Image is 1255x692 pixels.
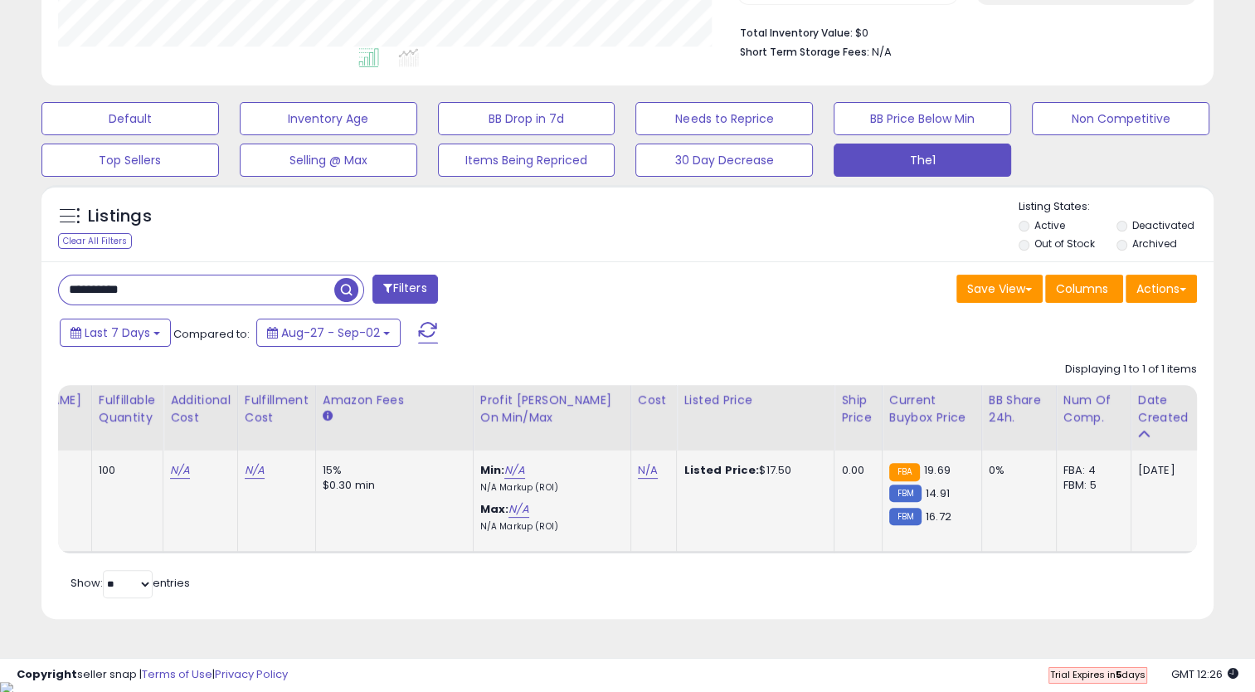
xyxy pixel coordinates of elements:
[473,385,630,451] th: The percentage added to the cost of goods (COGS) that forms the calculator for Min & Max prices.
[1045,275,1123,303] button: Columns
[323,409,333,424] small: Amazon Fees.
[1065,362,1197,378] div: Displaying 1 to 1 of 1 items
[173,326,250,342] span: Compared to:
[480,462,505,478] b: Min:
[635,144,813,177] button: 30 Day Decrease
[170,462,190,479] a: N/A
[956,275,1043,303] button: Save View
[871,44,891,60] span: N/A
[58,233,132,249] div: Clear All Filters
[926,485,950,501] span: 14.91
[1171,666,1238,682] span: 2025-09-11 12:26 GMT
[989,392,1049,426] div: BB Share 24h.
[41,102,219,135] button: Default
[1138,463,1204,478] div: [DATE]
[504,462,524,479] a: N/A
[41,144,219,177] button: Top Sellers
[1063,478,1118,493] div: FBM: 5
[1056,280,1108,297] span: Columns
[170,392,231,426] div: Additional Cost
[240,102,417,135] button: Inventory Age
[683,462,759,478] b: Listed Price:
[834,102,1011,135] button: BB Price Below Min
[889,463,920,481] small: FBA
[508,501,528,518] a: N/A
[924,462,951,478] span: 19.69
[1132,218,1194,232] label: Deactivated
[1019,199,1214,215] p: Listing States:
[323,478,460,493] div: $0.30 min
[1034,236,1095,251] label: Out of Stock
[480,392,624,426] div: Profit [PERSON_NAME] on Min/Max
[281,324,380,341] span: Aug-27 - Sep-02
[438,102,615,135] button: BB Drop in 7d
[1063,463,1118,478] div: FBA: 4
[256,319,401,347] button: Aug-27 - Sep-02
[88,205,152,228] h5: Listings
[17,667,288,683] div: seller snap | |
[638,462,658,479] a: N/A
[1126,275,1197,303] button: Actions
[240,144,417,177] button: Selling @ Max
[1138,392,1210,426] div: Date Created
[638,392,670,409] div: Cost
[245,392,309,426] div: Fulfillment Cost
[99,392,156,426] div: Fulfillable Quantity
[245,462,265,479] a: N/A
[739,45,868,59] b: Short Term Storage Fees:
[1063,392,1124,426] div: Num of Comp.
[841,392,874,426] div: Ship Price
[1034,218,1065,232] label: Active
[889,485,922,502] small: FBM
[215,666,288,682] a: Privacy Policy
[99,463,150,478] div: 100
[372,275,437,304] button: Filters
[834,144,1011,177] button: The1
[142,666,212,682] a: Terms of Use
[683,392,827,409] div: Listed Price
[1050,668,1146,681] span: Trial Expires in days
[739,26,852,40] b: Total Inventory Value:
[60,319,171,347] button: Last 7 Days
[989,463,1043,478] div: 0%
[323,392,466,409] div: Amazon Fees
[480,482,618,494] p: N/A Markup (ROI)
[739,22,1184,41] li: $0
[1032,102,1209,135] button: Non Competitive
[1116,668,1121,681] b: 5
[926,509,951,524] span: 16.72
[480,501,509,517] b: Max:
[323,463,460,478] div: 15%
[683,463,821,478] div: $17.50
[85,324,150,341] span: Last 7 Days
[889,508,922,525] small: FBM
[635,102,813,135] button: Needs to Reprice
[1132,236,1177,251] label: Archived
[480,521,618,533] p: N/A Markup (ROI)
[841,463,868,478] div: 0.00
[438,144,615,177] button: Items Being Repriced
[17,666,77,682] strong: Copyright
[71,575,190,591] span: Show: entries
[889,392,975,426] div: Current Buybox Price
